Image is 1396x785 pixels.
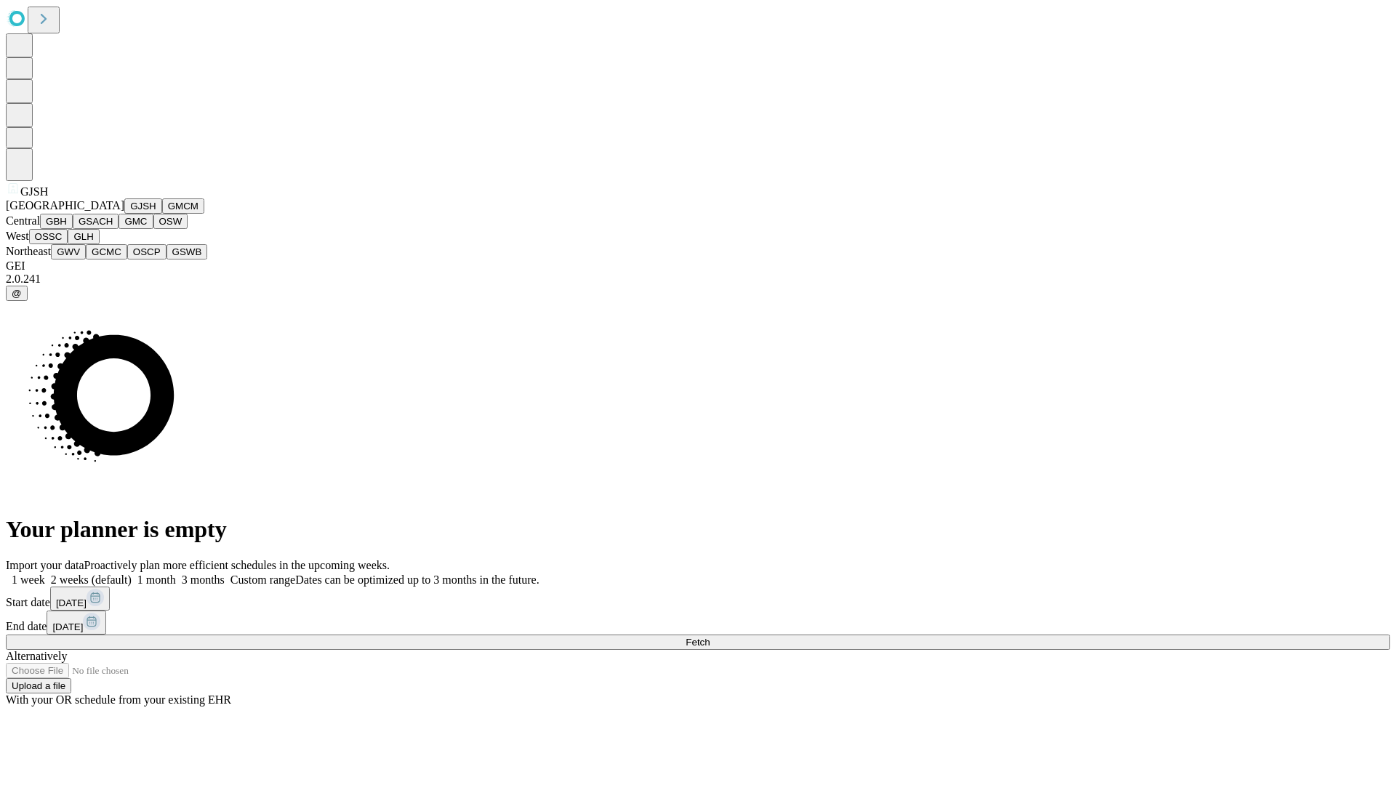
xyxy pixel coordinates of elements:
[68,229,99,244] button: GLH
[167,244,208,259] button: GSWB
[47,611,106,635] button: [DATE]
[86,244,127,259] button: GCMC
[6,635,1390,650] button: Fetch
[20,185,48,198] span: GJSH
[6,516,1390,543] h1: Your planner is empty
[6,214,40,227] span: Central
[12,573,45,586] span: 1 week
[295,573,539,586] span: Dates can be optimized up to 3 months in the future.
[52,621,83,632] span: [DATE]
[124,198,162,214] button: GJSH
[6,559,84,571] span: Import your data
[182,573,225,586] span: 3 months
[40,214,73,229] button: GBH
[56,597,87,608] span: [DATE]
[6,286,28,301] button: @
[119,214,153,229] button: GMC
[6,611,1390,635] div: End date
[6,199,124,212] span: [GEOGRAPHIC_DATA]
[51,244,86,259] button: GWV
[50,587,110,611] button: [DATE]
[73,214,119,229] button: GSACH
[6,587,1390,611] div: Start date
[51,573,132,586] span: 2 weeks (default)
[162,198,204,214] button: GMCM
[127,244,167,259] button: OSCP
[6,678,71,693] button: Upload a file
[6,245,51,257] span: Northeast
[6,273,1390,286] div: 2.0.241
[6,230,29,242] span: West
[137,573,176,586] span: 1 month
[153,214,188,229] button: OSW
[686,637,710,648] span: Fetch
[6,259,1390,273] div: GEI
[12,288,22,299] span: @
[84,559,390,571] span: Proactively plan more efficient schedules in the upcoming weeks.
[230,573,295,586] span: Custom range
[29,229,68,244] button: OSSC
[6,693,231,706] span: With your OR schedule from your existing EHR
[6,650,67,662] span: Alternatively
